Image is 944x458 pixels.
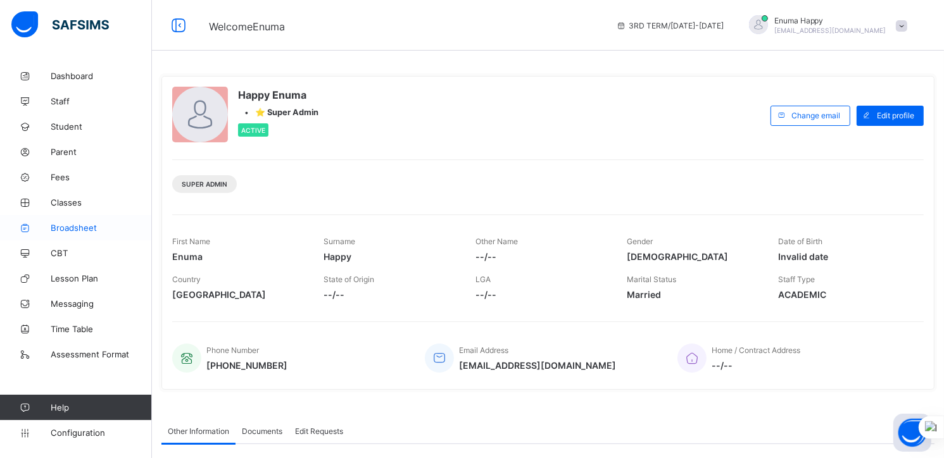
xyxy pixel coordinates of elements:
[324,251,456,262] span: Happy
[51,273,152,283] span: Lesson Plan
[779,237,823,246] span: Date of Birth
[206,360,287,371] span: [PHONE_NUMBER]
[209,20,285,33] span: Welcome Enuma
[459,345,508,355] span: Email Address
[51,428,151,438] span: Configuration
[459,360,616,371] span: [EMAIL_ADDRESS][DOMAIN_NAME]
[712,360,800,371] span: --/--
[51,324,152,334] span: Time Table
[779,289,911,300] span: ACADEMIC
[51,349,152,359] span: Assessment Format
[791,111,840,120] span: Change email
[627,251,759,262] span: [DEMOGRAPHIC_DATA]
[893,414,931,452] button: Open asap
[475,237,518,246] span: Other Name
[475,251,608,262] span: --/--
[51,248,152,258] span: CBT
[172,251,305,262] span: Enuma
[324,275,374,284] span: State of Origin
[736,15,914,36] div: EnumaHappy
[774,16,886,25] span: Enuma Happy
[242,426,282,436] span: Documents
[627,289,759,300] span: Married
[324,289,456,300] span: --/--
[712,345,800,355] span: Home / Contract Address
[172,289,305,300] span: [GEOGRAPHIC_DATA]
[238,89,318,101] span: Happy Enuma
[206,345,259,355] span: Phone Number
[627,237,653,246] span: Gender
[627,275,676,284] span: Marital Status
[51,299,152,309] span: Messaging
[182,180,227,188] span: Super Admin
[779,251,911,262] span: Invalid date
[877,111,914,120] span: Edit profile
[324,237,355,246] span: Surname
[172,275,201,284] span: Country
[51,172,152,182] span: Fees
[51,402,151,412] span: Help
[238,108,318,117] div: •
[779,275,815,284] span: Staff Type
[168,426,229,436] span: Other Information
[11,11,109,38] img: safsims
[51,96,152,106] span: Staff
[616,21,724,30] span: session/term information
[51,71,152,81] span: Dashboard
[255,108,318,117] span: ⭐ Super Admin
[51,147,152,157] span: Parent
[51,197,152,207] span: Classes
[241,127,265,134] span: Active
[51,223,152,233] span: Broadsheet
[172,237,210,246] span: First Name
[774,27,886,34] span: [EMAIL_ADDRESS][DOMAIN_NAME]
[51,121,152,132] span: Student
[295,426,343,436] span: Edit Requests
[475,289,608,300] span: --/--
[475,275,491,284] span: LGA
